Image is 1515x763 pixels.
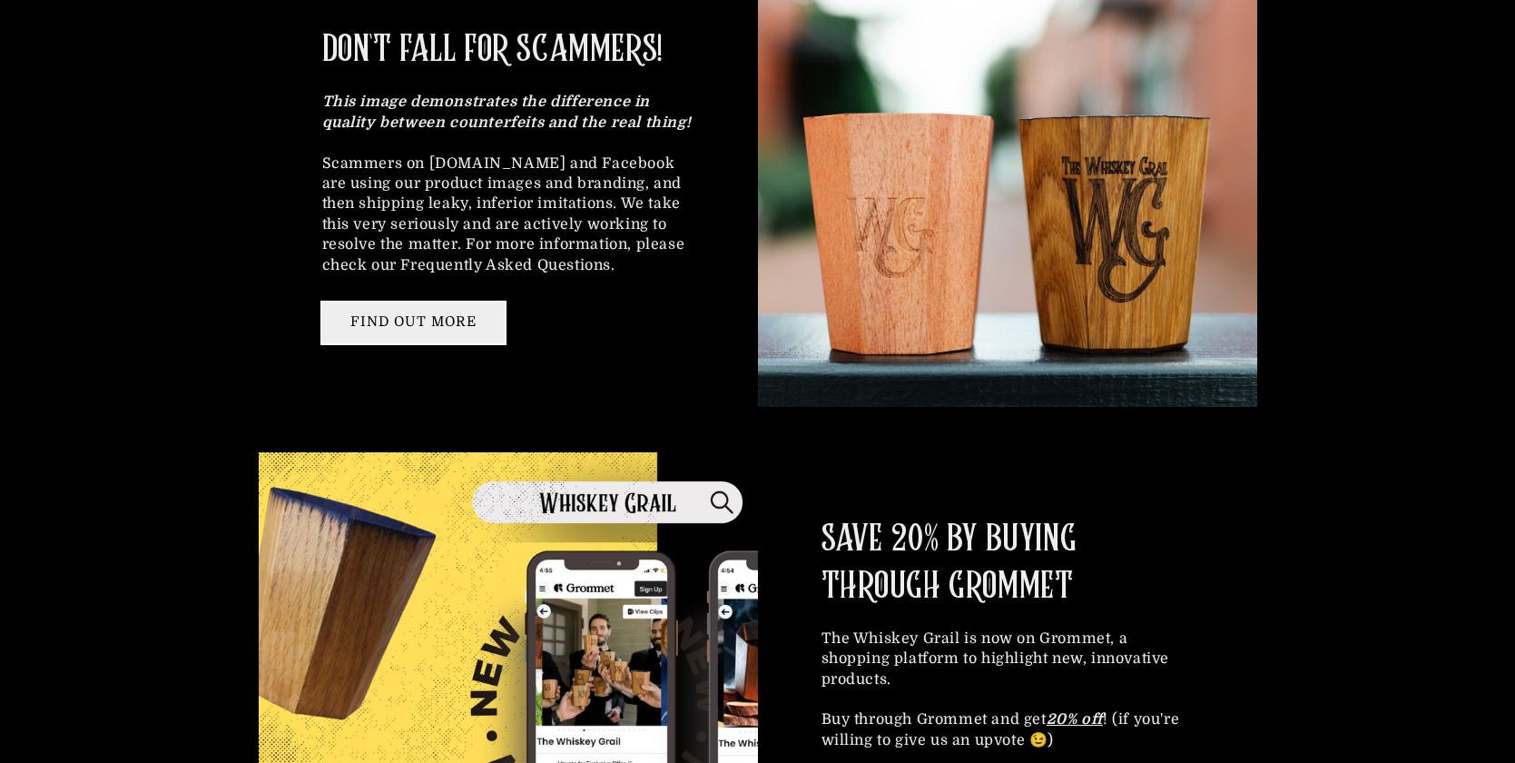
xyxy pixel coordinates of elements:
p: Scammers on [DOMAIN_NAME] and Facebook are using our product images and branding, and then shippi... [322,92,694,275]
strong: 20% off [1047,711,1103,728]
strong: This image demonstrates the difference in quality between counterfeits and the real thing! [322,94,692,130]
h2: SAVE 20% BY BUYING THROUGH GROMMET [821,516,1194,610]
a: FIND OUT MORE [322,302,505,343]
h2: DON'T FALL FOR SCAMMERS! [322,26,663,74]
